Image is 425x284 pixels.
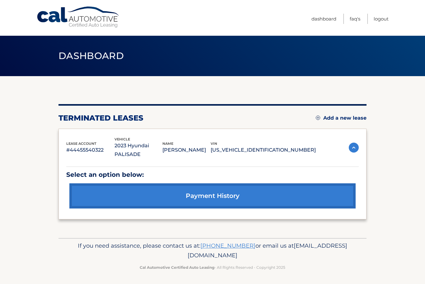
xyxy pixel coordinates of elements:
[211,146,316,154] p: [US_VEHICLE_IDENTIFICATION_NUMBER]
[162,146,211,154] p: [PERSON_NAME]
[63,264,362,271] p: - All Rights Reserved - Copyright 2025
[140,265,214,270] strong: Cal Automotive Certified Auto Leasing
[374,14,389,24] a: Logout
[66,169,359,180] p: Select an option below:
[211,141,217,146] span: vin
[114,137,130,141] span: vehicle
[58,50,124,62] span: Dashboard
[316,115,367,121] a: Add a new lease
[36,6,120,28] a: Cal Automotive
[350,14,360,24] a: FAQ's
[66,146,114,154] p: #44455540322
[311,14,336,24] a: Dashboard
[349,143,359,153] img: accordion-active.svg
[58,113,143,123] h2: terminated leases
[66,141,96,146] span: lease account
[69,183,356,208] a: payment history
[316,116,320,120] img: add.svg
[114,141,163,159] p: 2023 Hyundai PALISADE
[63,241,362,261] p: If you need assistance, please contact us at: or email us at
[162,141,173,146] span: name
[200,242,255,249] a: [PHONE_NUMBER]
